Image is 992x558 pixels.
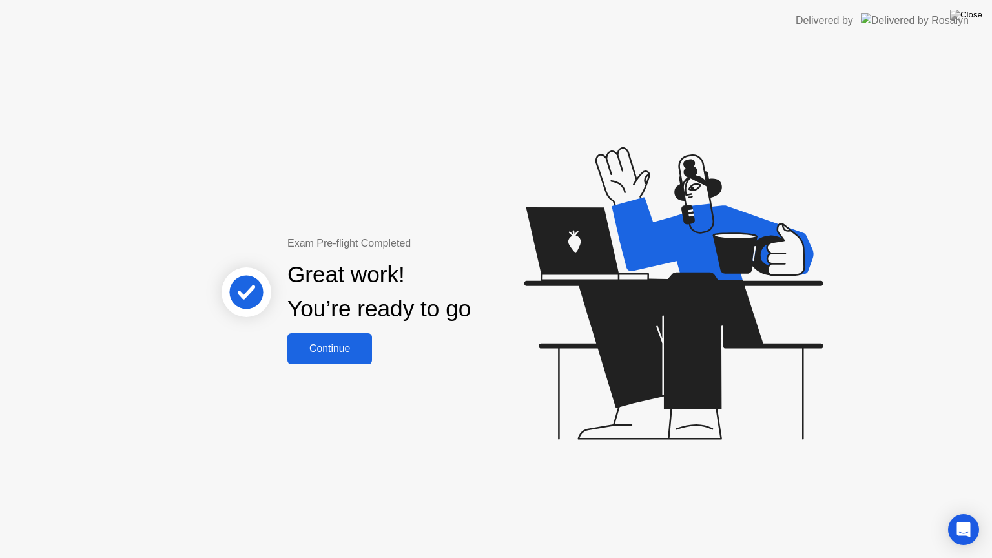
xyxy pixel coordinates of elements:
[948,514,979,545] div: Open Intercom Messenger
[291,343,368,355] div: Continue
[950,10,982,20] img: Close
[287,258,471,326] div: Great work! You’re ready to go
[796,13,853,28] div: Delivered by
[861,13,969,28] img: Delivered by Rosalyn
[287,333,372,364] button: Continue
[287,236,554,251] div: Exam Pre-flight Completed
